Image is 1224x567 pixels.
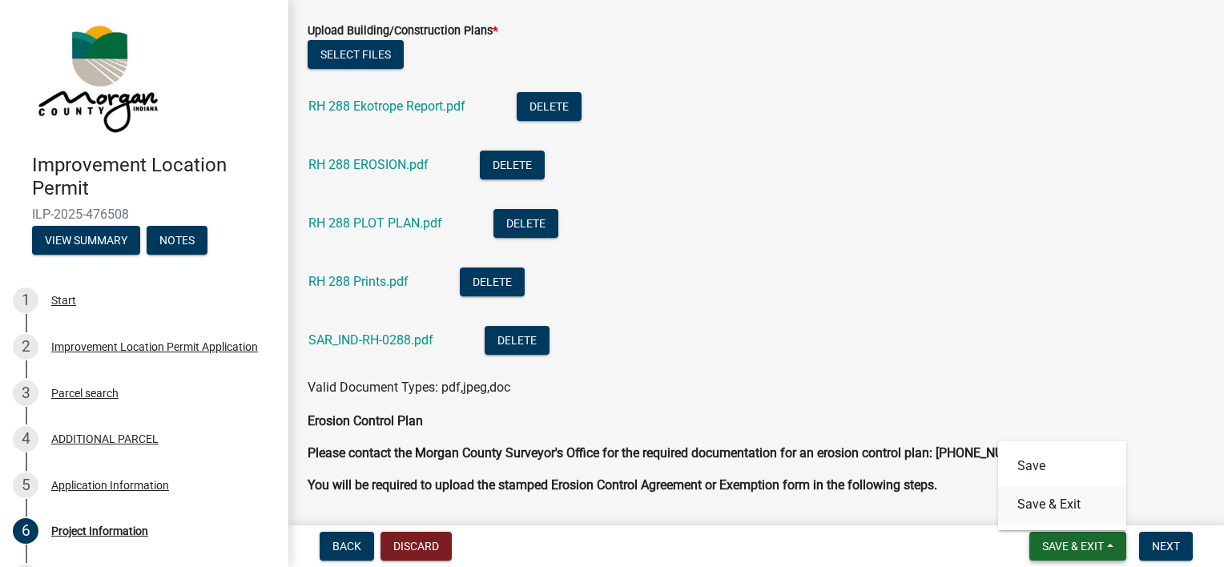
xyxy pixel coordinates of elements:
[32,207,256,222] span: ILP-2025-476508
[493,217,558,232] wm-modal-confirm: Delete Document
[308,274,409,289] a: RH 288 Prints.pdf
[13,518,38,544] div: 6
[308,215,442,231] a: RH 288 PLOT PLAN.pdf
[51,433,159,444] div: ADDITIONAL PARCEL
[32,226,140,255] button: View Summary
[517,92,582,121] button: Delete
[51,295,76,306] div: Start
[460,275,525,291] wm-modal-confirm: Delete Document
[1139,532,1193,561] button: Next
[998,485,1126,524] button: Save & Exit
[51,525,148,537] div: Project Information
[308,380,510,395] span: Valid Document Types: pdf,jpeg,doc
[320,532,374,561] button: Back
[51,480,169,491] div: Application Information
[13,472,38,498] div: 5
[517,100,582,115] wm-modal-confirm: Delete Document
[308,477,937,493] strong: You will be required to upload the stamped Erosion Control Agreement or Exemption form in the fol...
[51,341,258,352] div: Improvement Location Permit Application
[308,445,1041,460] strong: Please contact the Morgan County Surveyor's Office for the required documentation for an erosion ...
[380,532,452,561] button: Discard
[460,267,525,296] button: Delete
[1042,540,1104,553] span: Save & Exit
[51,388,119,399] div: Parcel search
[480,159,545,174] wm-modal-confirm: Delete Document
[308,26,497,37] label: Upload Building/Construction Plans
[485,326,550,355] button: Delete
[308,157,429,172] a: RH 288 EROSION.pdf
[480,151,545,179] button: Delete
[1152,540,1180,553] span: Next
[493,209,558,238] button: Delete
[308,99,465,114] a: RH 288 Ekotrope Report.pdf
[32,17,161,137] img: Morgan County, Indiana
[32,154,276,200] h4: Improvement Location Permit
[332,540,361,553] span: Back
[147,235,207,247] wm-modal-confirm: Notes
[998,447,1126,485] button: Save
[13,334,38,360] div: 2
[1029,532,1126,561] button: Save & Exit
[998,440,1126,530] div: Save & Exit
[485,334,550,349] wm-modal-confirm: Delete Document
[308,413,423,428] strong: Erosion Control Plan
[13,426,38,452] div: 4
[147,226,207,255] button: Notes
[308,332,433,348] a: SAR_IND-RH-0288.pdf
[13,380,38,406] div: 3
[13,288,38,313] div: 1
[32,235,140,247] wm-modal-confirm: Summary
[308,40,404,69] button: Select files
